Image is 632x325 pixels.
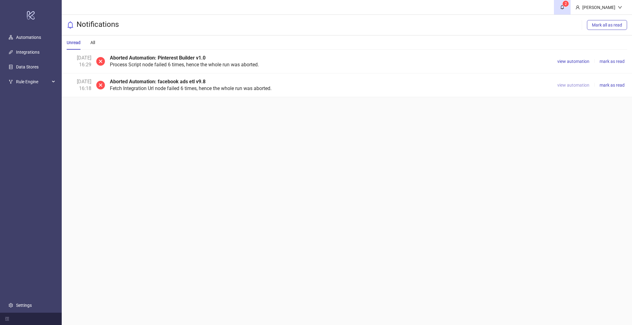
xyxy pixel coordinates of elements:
a: Automations [16,35,41,40]
span: close-circle [96,55,105,68]
div: Unread [67,39,81,46]
span: menu-fold [5,317,9,321]
div: Fetch Integration Url node failed 6 times, hence the whole run was aborted. [110,78,550,92]
button: mark as read [597,58,627,65]
button: mark as read [597,81,627,89]
span: Rule Engine [16,76,50,88]
div: Process Script node failed 6 times, hence the whole run was aborted. [110,55,550,68]
div: [DATE] 16:18 [67,78,91,92]
a: Data Stores [16,65,39,70]
div: [PERSON_NAME] [580,4,618,11]
div: All [90,39,95,46]
span: mark as read [600,83,625,88]
span: mark as read [600,59,625,64]
span: fork [9,80,13,84]
span: 2 [565,2,567,6]
span: bell [560,5,564,9]
sup: 2 [563,1,569,7]
button: Mark all as read [587,20,627,30]
b: Aborted Automation: Pinterest Builder v1.0 [110,55,206,61]
span: down [618,5,622,10]
span: Mark all as read [592,23,622,27]
a: Settings [16,303,32,308]
span: bell [67,21,74,29]
b: Aborted Automation: facebook ads etl v9.8 [110,79,206,84]
span: view automation [557,83,589,88]
span: view automation [557,59,589,64]
h3: Notifications [77,20,119,30]
a: Integrations [16,50,39,55]
span: user [576,5,580,10]
button: view automation [555,81,592,89]
button: view automation [555,58,592,65]
span: close-circle [96,78,105,92]
div: [DATE] 16:29 [67,55,91,68]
